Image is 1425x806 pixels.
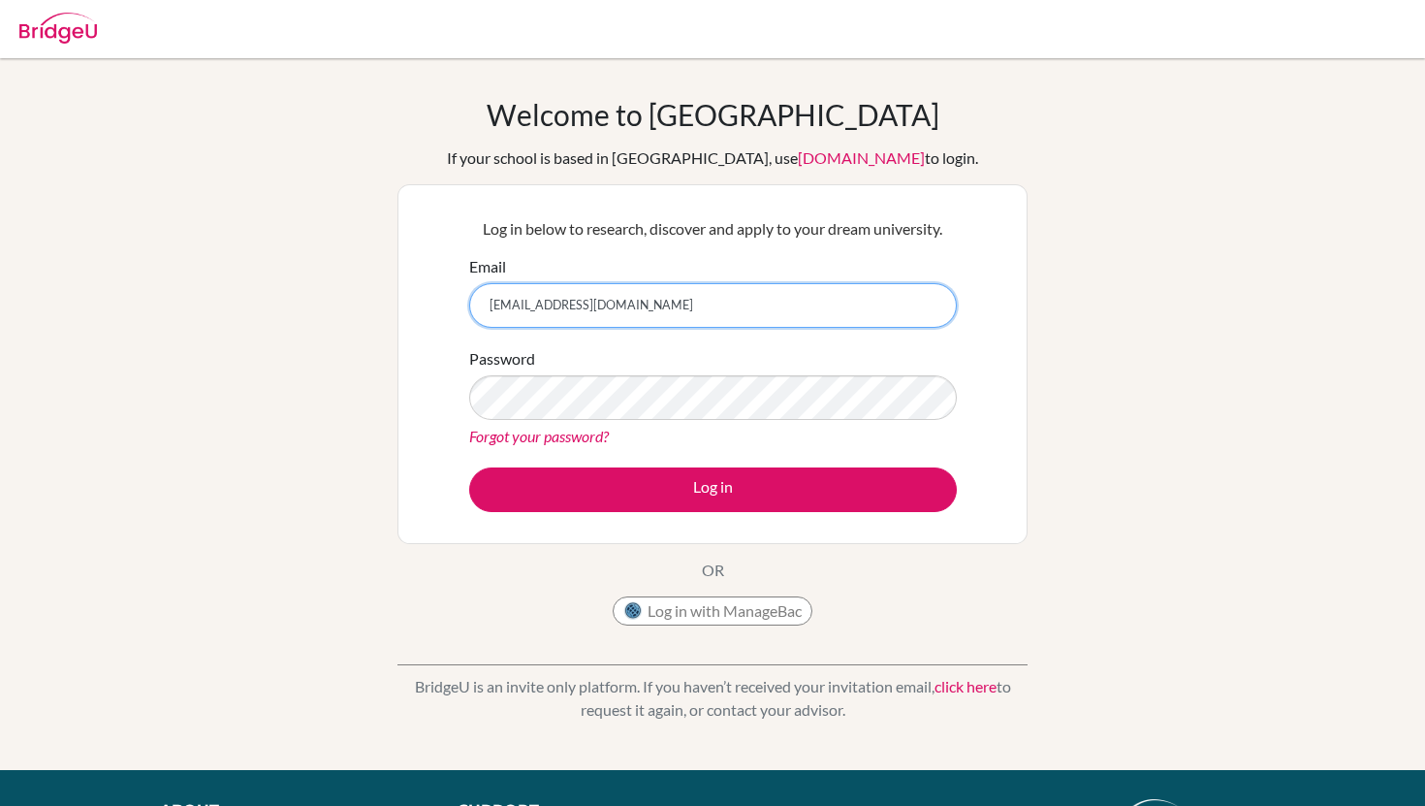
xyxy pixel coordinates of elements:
label: Email [469,255,506,278]
button: Log in [469,467,957,512]
p: BridgeU is an invite only platform. If you haven’t received your invitation email, to request it ... [397,675,1028,722]
div: If your school is based in [GEOGRAPHIC_DATA], use to login. [447,146,978,170]
img: Bridge-U [19,13,97,44]
button: Log in with ManageBac [613,596,812,626]
label: Password [469,347,535,371]
a: click here [934,677,997,695]
p: OR [702,559,724,582]
p: Log in below to research, discover and apply to your dream university. [469,217,957,241]
a: Forgot your password? [469,427,609,445]
h1: Welcome to [GEOGRAPHIC_DATA] [487,97,939,132]
a: [DOMAIN_NAME] [798,148,925,167]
